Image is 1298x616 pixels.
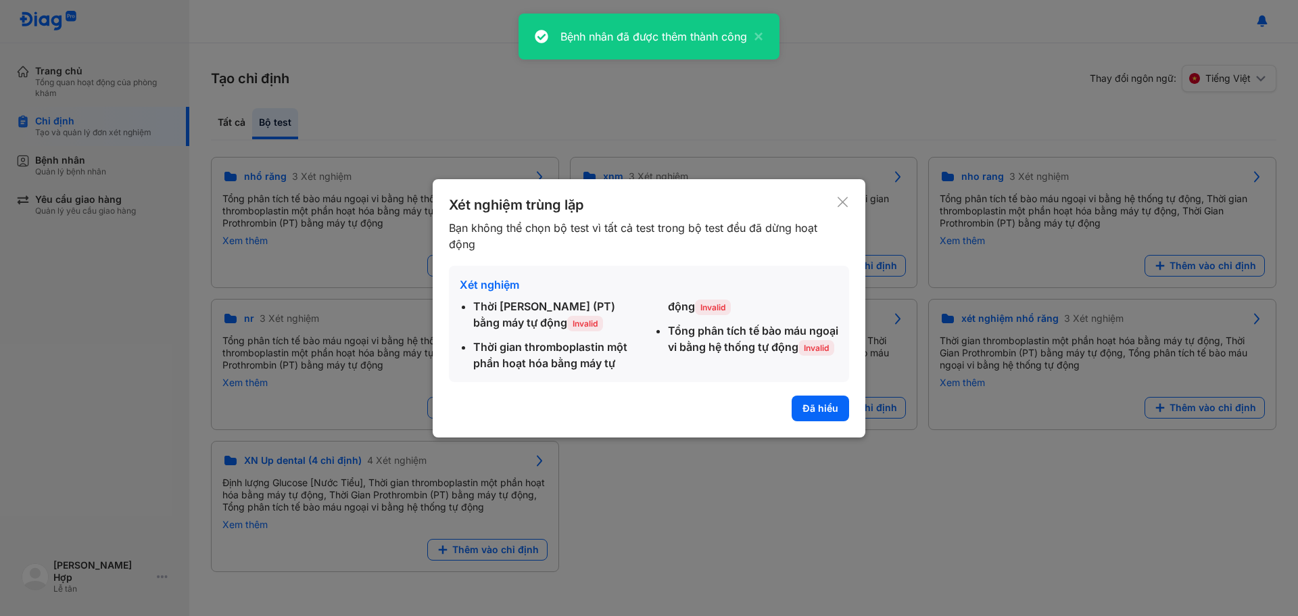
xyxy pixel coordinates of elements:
div: Xét nghiệm trùng lặp [449,195,836,214]
button: Đã hiểu [792,396,849,421]
div: Bệnh nhân đã được thêm thành công [560,28,747,45]
span: Invalid [567,316,603,331]
button: close [747,28,763,45]
span: Invalid [798,340,834,356]
span: Invalid [695,300,731,315]
div: Thời [PERSON_NAME] (PT) bằng máy tự động [473,298,644,331]
div: Bạn không thể chọn bộ test vì tất cả test trong bộ test đều đã dừng hoạt động [449,220,836,252]
div: Xét nghiệm [460,277,838,293]
div: Tổng phân tích tế bào máu ngoại vi bằng hệ thống tự động [668,323,838,355]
